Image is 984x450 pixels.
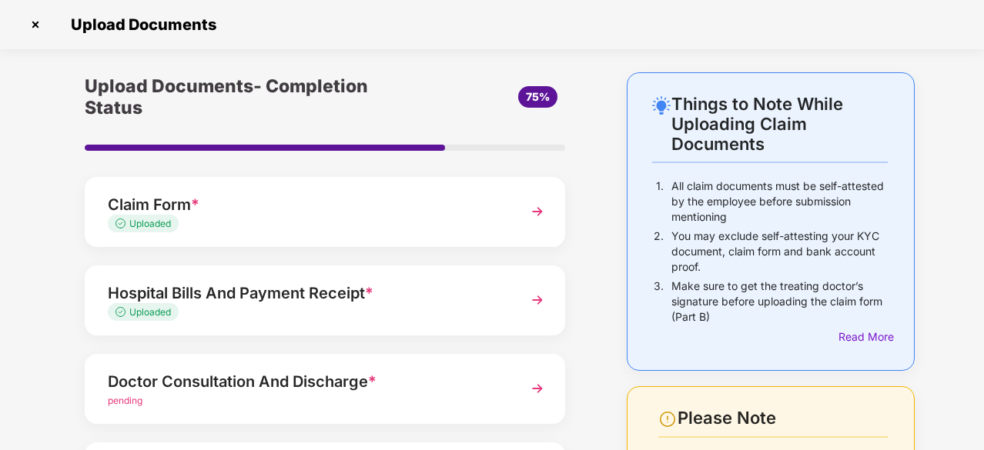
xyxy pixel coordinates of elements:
[524,286,551,314] img: svg+xml;base64,PHN2ZyBpZD0iTmV4dCIgeG1sbnM9Imh0dHA6Ly93d3cudzMub3JnLzIwMDAvc3ZnIiB3aWR0aD0iMzYiIG...
[129,306,171,318] span: Uploaded
[108,192,506,217] div: Claim Form
[85,72,405,122] div: Upload Documents- Completion Status
[115,307,129,317] img: svg+xml;base64,PHN2ZyB4bWxucz0iaHR0cDovL3d3dy53My5vcmcvMjAwMC9zdmciIHdpZHRoPSIxMy4zMzMiIGhlaWdodD...
[671,94,888,154] div: Things to Note While Uploading Claim Documents
[652,96,671,115] img: svg+xml;base64,PHN2ZyB4bWxucz0iaHR0cDovL3d3dy53My5vcmcvMjAwMC9zdmciIHdpZHRoPSIyNC4wOTMiIGhlaWdodD...
[671,178,888,225] p: All claim documents must be self-attested by the employee before submission mentioning
[526,90,550,103] span: 75%
[656,178,664,225] p: 1.
[671,278,888,325] p: Make sure to get the treating doctor’s signature before uploading the claim form (Part B)
[55,15,224,34] span: Upload Documents
[654,228,664,275] p: 2.
[524,198,551,225] img: svg+xml;base64,PHN2ZyBpZD0iTmV4dCIgeG1sbnM9Imh0dHA6Ly93d3cudzMub3JnLzIwMDAvc3ZnIiB3aWR0aD0iMzYiIG...
[108,395,142,406] span: pending
[108,281,506,305] div: Hospital Bills And Payment Receipt
[658,410,677,428] img: svg+xml;base64,PHN2ZyBpZD0iV2FybmluZ18tXzI0eDI0IiBkYXRhLW5hbWU9Ildhcm5pbmcgLSAyNHgyNCIgeG1sbnM9Im...
[671,228,888,275] p: You may exclude self-attesting your KYC document, claim form and bank account proof.
[524,375,551,402] img: svg+xml;base64,PHN2ZyBpZD0iTmV4dCIgeG1sbnM9Imh0dHA6Ly93d3cudzMub3JnLzIwMDAvc3ZnIiB3aWR0aD0iMzYiIG...
[23,12,48,37] img: svg+xml;base64,PHN2ZyBpZD0iQ3Jvc3MtMzJ4MzIiIHhtbG5zPSJodHRwOi8vd3d3LnczLm9yZy8yMDAwL3N2ZyIgd2lkdG...
[108,369,506,394] div: Doctor Consultation And Discharge
[129,218,171,229] span: Uploaded
[654,278,664,325] p: 3.
[678,408,888,428] div: Please Note
[838,328,888,345] div: Read More
[115,218,129,228] img: svg+xml;base64,PHN2ZyB4bWxucz0iaHR0cDovL3d3dy53My5vcmcvMjAwMC9zdmciIHdpZHRoPSIxMy4zMzMiIGhlaWdodD...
